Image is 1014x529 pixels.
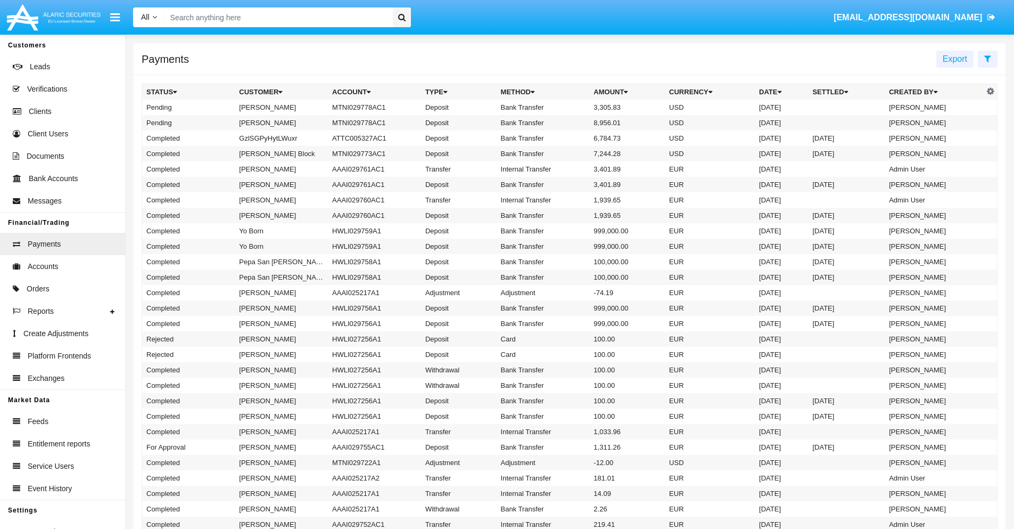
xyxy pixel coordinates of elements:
[885,362,984,378] td: [PERSON_NAME]
[885,146,984,161] td: [PERSON_NAME]
[885,393,984,409] td: [PERSON_NAME]
[885,115,984,131] td: [PERSON_NAME]
[142,270,235,285] td: Completed
[328,270,421,285] td: HWLI029758A1
[665,84,755,100] th: Currency
[497,440,590,455] td: Bank Transfer
[665,115,755,131] td: USD
[421,254,497,270] td: Deposit
[328,455,421,470] td: MTNI029722A1
[665,285,755,300] td: EUR
[808,254,885,270] td: [DATE]
[235,270,328,285] td: Pepa San [PERSON_NAME]
[885,192,984,208] td: Admin User
[665,378,755,393] td: EUR
[755,501,808,517] td: [DATE]
[755,455,808,470] td: [DATE]
[665,409,755,424] td: EUR
[755,470,808,486] td: [DATE]
[142,285,235,300] td: Completed
[665,239,755,254] td: EUR
[755,115,808,131] td: [DATE]
[755,239,808,254] td: [DATE]
[235,161,328,177] td: [PERSON_NAME]
[421,270,497,285] td: Deposit
[665,208,755,223] td: EUR
[235,470,328,486] td: [PERSON_NAME]
[421,146,497,161] td: Deposit
[235,177,328,192] td: [PERSON_NAME]
[497,285,590,300] td: Adjustment
[328,300,421,316] td: HWLI029756A1
[235,316,328,331] td: [PERSON_NAME]
[328,84,421,100] th: Account
[421,424,497,440] td: Transfer
[235,424,328,440] td: [PERSON_NAME]
[328,239,421,254] td: HWLI029759A1
[755,424,808,440] td: [DATE]
[755,362,808,378] td: [DATE]
[28,438,90,450] span: Entitlement reports
[421,440,497,455] td: Deposit
[808,208,885,223] td: [DATE]
[142,409,235,424] td: Completed
[29,173,78,184] span: Bank Accounts
[665,177,755,192] td: EUR
[755,84,808,100] th: Date
[665,223,755,239] td: EUR
[235,146,328,161] td: [PERSON_NAME] Block
[589,285,665,300] td: -74.19
[497,239,590,254] td: Bank Transfer
[808,177,885,192] td: [DATE]
[497,146,590,161] td: Bank Transfer
[328,146,421,161] td: MTNI029773AC1
[589,316,665,331] td: 999,000.00
[885,161,984,177] td: Admin User
[142,239,235,254] td: Completed
[755,378,808,393] td: [DATE]
[235,409,328,424] td: [PERSON_NAME]
[28,373,64,384] span: Exchanges
[885,300,984,316] td: [PERSON_NAME]
[235,501,328,517] td: [PERSON_NAME]
[28,483,72,494] span: Event History
[23,328,88,339] span: Create Adjustments
[665,501,755,517] td: EUR
[421,393,497,409] td: Deposit
[589,300,665,316] td: 999,000.00
[885,208,984,223] td: [PERSON_NAME]
[142,177,235,192] td: Completed
[328,393,421,409] td: HWLI027256A1
[142,254,235,270] td: Completed
[808,239,885,254] td: [DATE]
[142,486,235,501] td: Completed
[665,100,755,115] td: USD
[589,254,665,270] td: 100,000.00
[328,254,421,270] td: HWLI029758A1
[497,131,590,146] td: Bank Transfer
[665,300,755,316] td: EUR
[235,208,328,223] td: [PERSON_NAME]
[589,470,665,486] td: 181.01
[328,362,421,378] td: HWLI027256A1
[328,378,421,393] td: HWLI027256A1
[665,470,755,486] td: EUR
[665,270,755,285] td: EUR
[421,362,497,378] td: Withdrawal
[142,115,235,131] td: Pending
[497,223,590,239] td: Bank Transfer
[497,393,590,409] td: Bank Transfer
[808,84,885,100] th: Settled
[497,316,590,331] td: Bank Transfer
[142,192,235,208] td: Completed
[328,501,421,517] td: AAAI025217A1
[235,223,328,239] td: Yo Born
[421,378,497,393] td: Withdrawal
[30,61,50,72] span: Leads
[808,393,885,409] td: [DATE]
[235,131,328,146] td: GzlSGPyHytLWuxr
[589,270,665,285] td: 100,000.00
[755,347,808,362] td: [DATE]
[497,409,590,424] td: Bank Transfer
[497,254,590,270] td: Bank Transfer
